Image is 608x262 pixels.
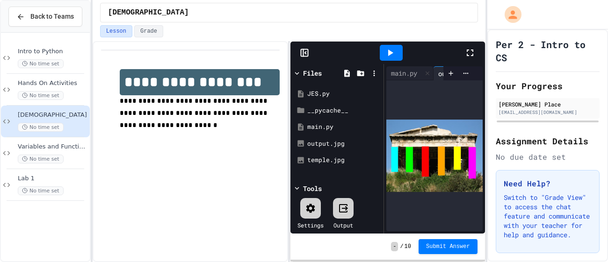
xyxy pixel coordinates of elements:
[18,48,88,56] span: Intro to Python
[8,7,82,27] button: Back to Teams
[391,242,398,251] span: -
[18,91,64,100] span: No time set
[499,109,597,116] div: [EMAIL_ADDRESS][DOMAIN_NAME]
[499,100,597,108] div: [PERSON_NAME] Place
[108,7,189,18] span: Temple
[18,155,64,163] span: No time set
[496,38,600,64] h1: Per 2 - Intro to CS
[419,239,478,254] button: Submit Answer
[303,68,322,78] div: Files
[496,151,600,163] div: No due date set
[307,156,380,165] div: temple.jpg
[18,143,88,151] span: Variables and Functions
[297,221,324,229] div: Settings
[386,66,434,80] div: main.py
[134,25,163,37] button: Grade
[18,175,88,183] span: Lab 1
[386,120,483,191] img: Z
[18,111,88,119] span: [DEMOGRAPHIC_DATA]
[400,243,403,250] span: /
[434,66,492,80] div: output.jpg
[386,68,422,78] div: main.py
[307,89,380,99] div: JES.py
[426,243,470,250] span: Submit Answer
[504,193,592,240] p: Switch to "Grade View" to access the chat feature and communicate with your teacher for help and ...
[30,12,74,21] span: Back to Teams
[495,4,524,25] div: My Account
[18,59,64,68] span: No time set
[18,79,88,87] span: Hands On Activities
[496,79,600,92] h2: Your Progress
[496,135,600,148] h2: Assignment Details
[504,178,592,189] h3: Need Help?
[434,69,480,78] div: output.jpg
[307,122,380,132] div: main.py
[18,123,64,132] span: No time set
[405,243,411,250] span: 10
[100,25,132,37] button: Lesson
[303,184,322,193] div: Tools
[18,186,64,195] span: No time set
[333,221,353,229] div: Output
[307,139,380,149] div: output.jpg
[307,106,380,115] div: __pycache__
